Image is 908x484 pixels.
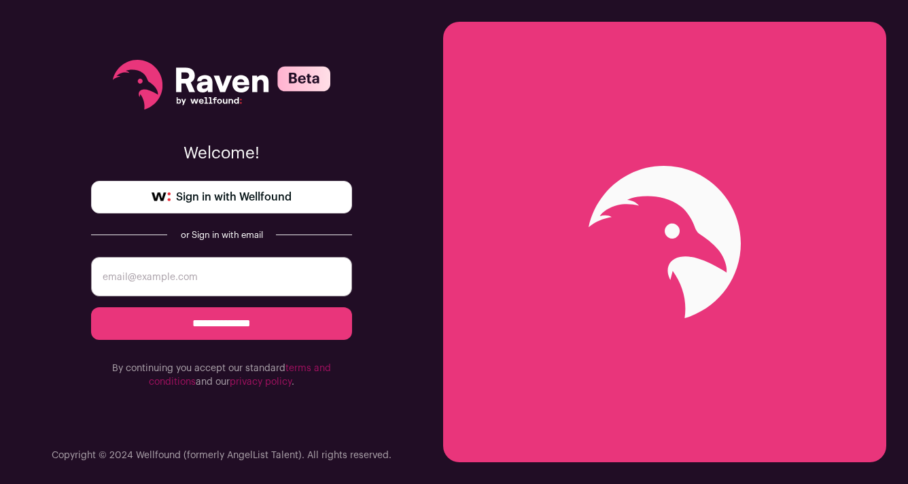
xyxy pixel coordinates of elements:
span: Sign in with Wellfound [176,189,292,205]
a: terms and conditions [149,364,331,387]
a: Sign in with Wellfound [91,181,352,213]
input: email@example.com [91,257,352,296]
p: By continuing you accept our standard and our . [91,362,352,389]
img: wellfound-symbol-flush-black-fb3c872781a75f747ccb3a119075da62bfe97bd399995f84a933054e44a575c4.png [152,192,171,202]
p: Welcome! [91,143,352,165]
a: privacy policy [230,377,292,387]
div: or Sign in with email [178,230,265,241]
p: Copyright © 2024 Wellfound (formerly AngelList Talent). All rights reserved. [52,449,391,462]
